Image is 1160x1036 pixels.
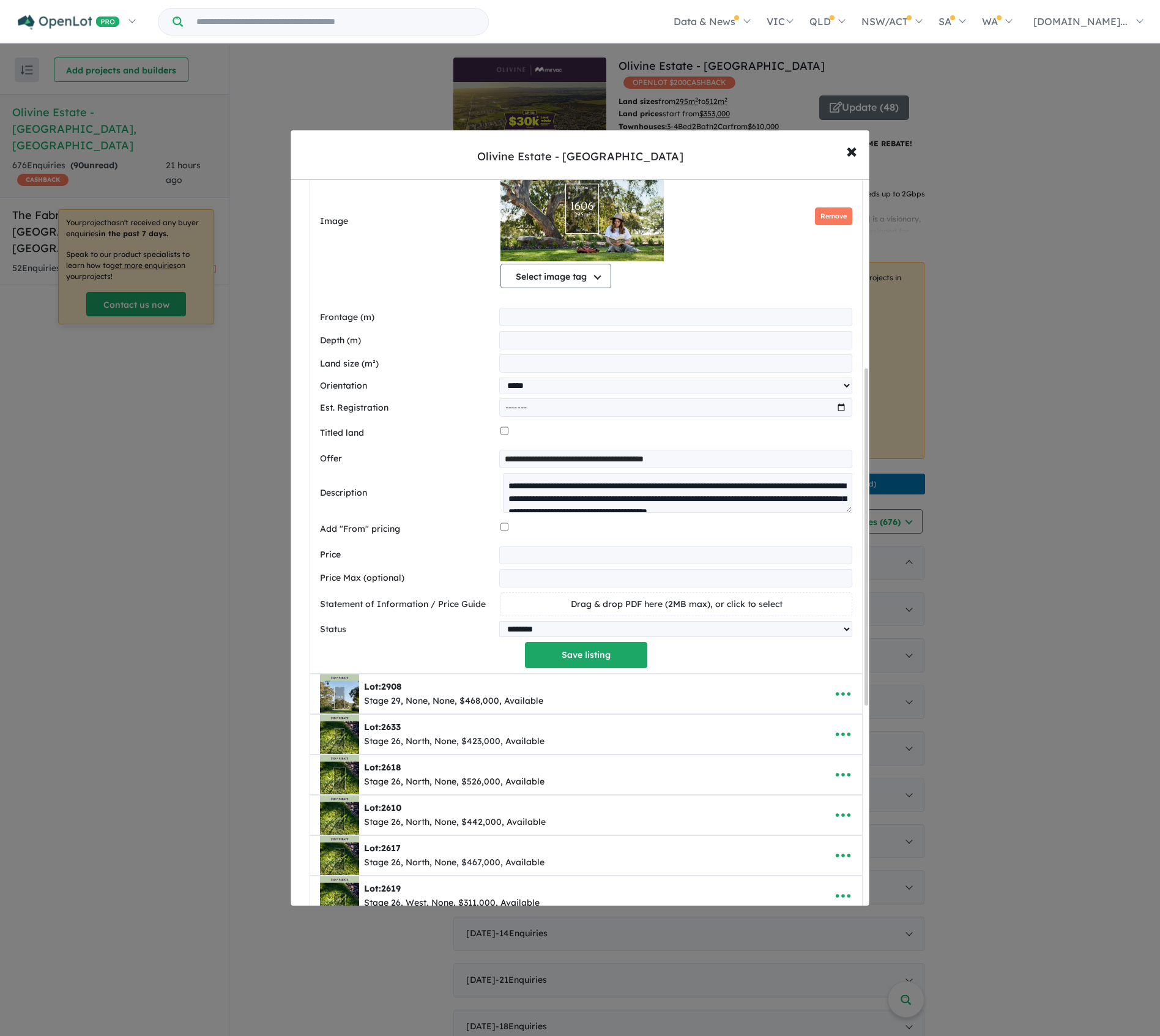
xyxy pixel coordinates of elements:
[320,486,498,501] label: Description
[364,694,543,709] div: Stage 29, None, None, $468,000, Available
[381,883,401,894] span: 2619
[381,681,401,692] span: 2908
[320,755,359,794] img: Olivine%20Estate%20-%20Donnybrook%20-%20Lot%202618___1759835248.jpg
[320,522,496,537] label: Add "From" pricing
[364,843,401,854] b: Lot:
[525,642,647,668] button: Save listing
[320,715,359,754] img: Olivine%20Estate%20-%20Donnybrook%20-%20Lot%202633___1759442469.jpg
[571,598,783,609] span: Drag & drop PDF here (2MB max), or click to select
[364,775,545,789] div: Stage 26, North, None, $526,000, Available
[381,843,401,854] span: 2617
[364,896,540,911] div: Stage 26, West, None, $311,000, Available
[185,9,486,35] input: Try estate name, suburb, builder or developer
[320,548,494,562] label: Price
[320,876,359,915] img: Olivine%20Estate%20-%20Donnybrook%20-%20Lot%202619___1759835661.jpg
[320,357,494,371] label: Land size (m²)
[364,762,401,773] b: Lot:
[364,802,401,813] b: Lot:
[18,15,120,30] img: Openlot PRO Logo White
[364,855,545,870] div: Stage 26, North, None, $467,000, Available
[381,721,401,732] span: 2633
[381,762,401,773] span: 2618
[364,883,401,894] b: Lot:
[381,802,401,813] span: 2610
[320,622,494,637] label: Status
[320,597,496,612] label: Statement of Information / Price Guide
[320,310,494,325] label: Frontage (m)
[500,139,664,261] img: Olivine Estate - Donnybrook - Lot 1606
[364,681,401,692] b: Lot:
[1033,15,1128,28] span: [DOMAIN_NAME]...
[364,734,545,749] div: Stage 26, North, None, $423,000, Available
[364,721,401,732] b: Lot:
[320,571,494,586] label: Price Max (optional)
[815,207,852,225] button: Remove
[320,796,359,835] img: Olivine%20Estate%20-%20Donnybrook%20-%20Lot%202610___1759835281.jpg
[320,426,496,441] label: Titled land
[320,379,494,393] label: Orientation
[320,452,494,466] label: Offer
[320,401,494,416] label: Est. Registration
[846,137,857,163] span: ×
[500,264,611,288] button: Select image tag
[320,674,359,714] img: Olivine%20Estate%20-%20Donnybrook%20-%20Lot%202908___1759442364.jpg
[320,214,496,229] label: Image
[320,836,359,875] img: Olivine%20Estate%20-%20Donnybrook%20-%20Lot%202617___1759835560.jpg
[477,149,683,165] div: Olivine Estate - [GEOGRAPHIC_DATA]
[320,334,494,348] label: Depth (m)
[364,815,546,830] div: Stage 26, North, None, $442,000, Available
